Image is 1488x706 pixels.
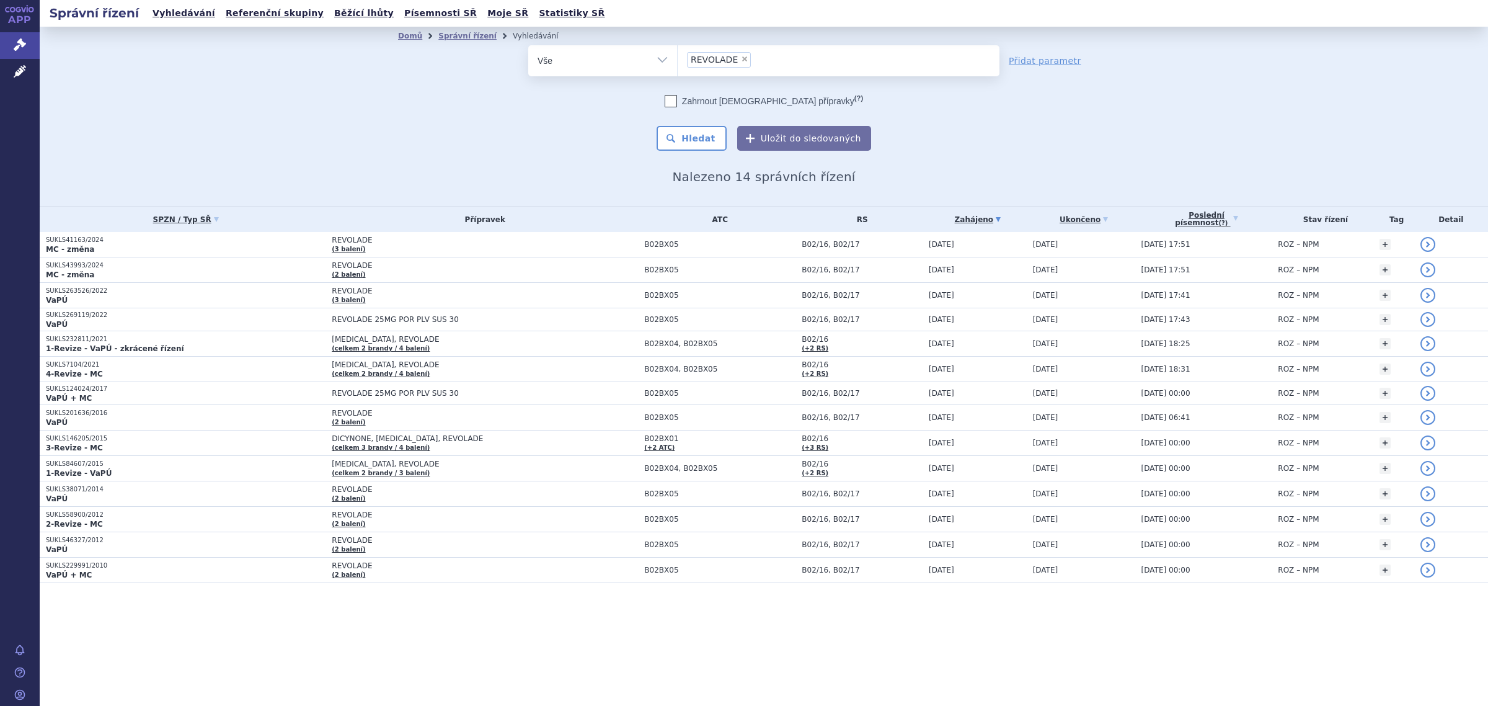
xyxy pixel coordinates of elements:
[1033,291,1058,300] span: [DATE]
[332,287,638,295] span: REVOLADE
[332,261,638,270] span: REVOLADE
[46,245,94,254] strong: MC - změna
[1420,237,1435,252] a: detail
[46,460,325,468] p: SUKLS84607/2015
[332,246,365,252] a: (3 balení)
[1379,412,1391,423] a: +
[46,360,325,369] p: SUKLS7104/2021
[1278,489,1319,498] span: ROZ – NPM
[1420,262,1435,277] a: detail
[46,536,325,545] p: SUKLS46327/2012
[741,55,748,63] span: ×
[1141,291,1190,300] span: [DATE] 17:41
[46,571,92,579] strong: VaPÚ + MC
[691,55,738,64] span: REVOLADE
[1141,240,1190,249] span: [DATE] 17:51
[929,211,1027,228] a: Zahájeno
[644,291,795,300] span: B02BX05
[222,5,327,22] a: Referenční skupiny
[1033,515,1058,524] span: [DATE]
[332,370,430,377] a: (celkem 2 brandy / 4 balení)
[657,126,727,151] button: Hledat
[1379,488,1391,499] a: +
[929,339,954,348] span: [DATE]
[1141,207,1272,232] a: Poslednípísemnost(?)
[929,464,954,473] span: [DATE]
[1033,266,1058,274] span: [DATE]
[1278,339,1319,348] span: ROZ – NPM
[332,335,638,344] span: [MEDICAL_DATA], REVOLADE
[644,389,795,398] span: B02BX05
[332,470,430,476] a: (celkem 2 brandy / 3 balení)
[332,460,638,468] span: [MEDICAL_DATA], REVOLADE
[1420,386,1435,401] a: detail
[795,207,923,232] th: RS
[737,126,871,151] button: Uložit do sledovaných
[802,240,923,249] span: B02/16, B02/17
[929,413,954,422] span: [DATE]
[46,370,103,378] strong: 4-Revize - MC
[802,470,828,476] a: (+2 RS)
[1379,514,1391,525] a: +
[929,540,954,549] span: [DATE]
[1278,413,1319,422] span: ROZ – NPM
[46,335,325,344] p: SUKLS232811/2021
[1141,389,1190,398] span: [DATE] 00:00
[332,561,638,570] span: REVOLADE
[644,413,795,422] span: B02BX05
[802,460,923,468] span: B02/16
[46,385,325,393] p: SUKLS124024/2017
[644,339,795,348] span: B02BX04, B02BX05
[929,566,954,574] span: [DATE]
[149,5,219,22] a: Vyhledávání
[929,439,954,447] span: [DATE]
[644,489,795,498] span: B02BX05
[802,515,923,524] span: B02/16, B02/17
[1420,436,1435,450] a: detail
[46,511,325,519] p: SUKLS58900/2012
[1420,288,1435,303] a: detail
[755,51,761,67] input: REVOLADE
[802,413,923,422] span: B02/16, B02/17
[1272,207,1373,232] th: Stav řízení
[644,315,795,324] span: B02BX05
[325,207,638,232] th: Přípravek
[1033,211,1135,228] a: Ukončeno
[46,494,68,503] strong: VaPÚ
[1420,537,1435,552] a: detail
[929,515,954,524] span: [DATE]
[332,271,365,278] a: (2 balení)
[802,540,923,549] span: B02/16, B02/17
[535,5,608,22] a: Statistiky SŘ
[802,345,828,352] a: (+2 RS)
[929,315,954,324] span: [DATE]
[644,240,795,249] span: B02BX05
[332,485,638,494] span: REVOLADE
[46,296,68,305] strong: VaPÚ
[1033,489,1058,498] span: [DATE]
[1278,266,1319,274] span: ROZ – NPM
[398,32,422,40] a: Domů
[46,418,68,427] strong: VaPÚ
[638,207,795,232] th: ATC
[644,515,795,524] span: B02BX05
[1218,220,1228,227] abbr: (?)
[644,566,795,574] span: B02BX05
[802,266,923,274] span: B02/16, B02/17
[1033,413,1058,422] span: [DATE]
[929,365,954,373] span: [DATE]
[332,409,638,418] span: REVOLADE
[802,389,923,398] span: B02/16, B02/17
[46,311,325,319] p: SUKLS269119/2022
[1009,55,1081,67] a: Přidat parametr
[1278,464,1319,473] span: ROZ – NPM
[332,297,365,303] a: (3 balení)
[1420,512,1435,527] a: detail
[1379,437,1391,449] a: +
[644,266,795,274] span: B02BX05
[644,365,795,373] span: B02BX04, B02BX05
[46,444,103,452] strong: 3-Revize - MC
[802,335,923,344] span: B02/16
[1379,388,1391,399] a: +
[438,32,497,40] a: Správní řízení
